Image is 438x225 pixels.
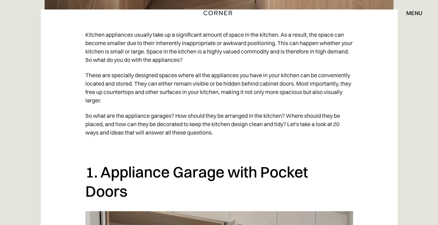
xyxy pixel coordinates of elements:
[85,162,353,201] h2: 1. Appliance Garage with Pocket Doors
[85,27,353,67] p: Kitchen appliances usually take up a significant amount of space in the kitchen. As a result, the...
[85,108,353,140] p: So what are the appliance garages? How should they be arranged in the kitchen? Where should they ...
[202,8,236,17] a: home
[85,140,353,155] p: ‍
[406,10,422,16] div: menu
[85,67,353,108] p: These are specially designed spaces where all the appliances you have in your kitchen can be conv...
[399,7,422,19] div: menu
